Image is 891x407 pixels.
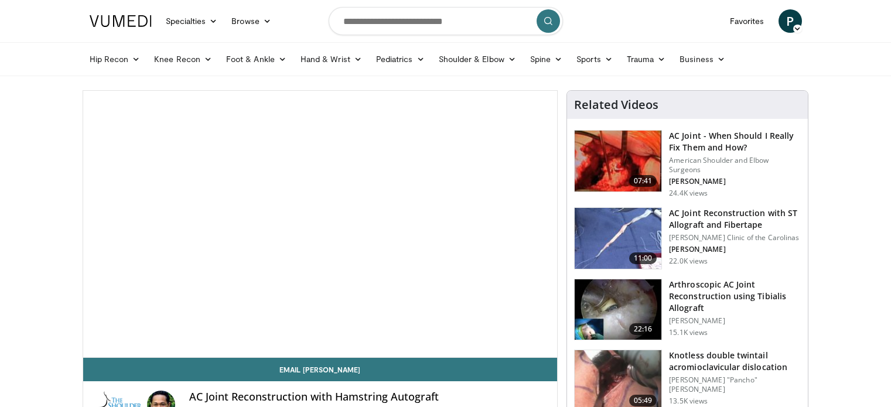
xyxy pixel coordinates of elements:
[629,175,657,187] span: 07:41
[669,207,801,231] h3: AC Joint Reconstruction with ST Allograft and Fibertape
[669,316,801,326] p: [PERSON_NAME]
[669,156,801,175] p: American Shoulder and Elbow Surgeons
[147,47,219,71] a: Knee Recon
[669,396,708,406] p: 13.5K views
[90,15,152,27] img: VuMedi Logo
[569,47,620,71] a: Sports
[329,7,563,35] input: Search topics, interventions
[219,47,293,71] a: Foot & Ankle
[574,279,801,341] a: 22:16 Arthroscopic AC Joint Reconstruction using Tibialis Allograft [PERSON_NAME] 15.1K views
[523,47,569,71] a: Spine
[224,9,278,33] a: Browse
[669,245,801,254] p: [PERSON_NAME]
[669,130,801,153] h3: AC Joint - When Should I Really Fix Them and How?
[620,47,673,71] a: Trauma
[669,279,801,314] h3: Arthroscopic AC Joint Reconstruction using Tibialis Allograft
[629,252,657,264] span: 11:00
[369,47,432,71] a: Pediatrics
[189,391,548,403] h4: AC Joint Reconstruction with Hamstring Autograft
[723,9,771,33] a: Favorites
[432,47,523,71] a: Shoulder & Elbow
[669,177,801,186] p: [PERSON_NAME]
[575,131,661,191] img: mazz_3.png.150x105_q85_crop-smart_upscale.jpg
[574,207,801,269] a: 11:00 AC Joint Reconstruction with ST Allograft and Fibertape [PERSON_NAME] Clinic of the Carolin...
[159,9,225,33] a: Specialties
[669,189,708,198] p: 24.4K views
[669,375,801,394] p: [PERSON_NAME] "Pancho" [PERSON_NAME]
[83,358,558,381] a: Email [PERSON_NAME]
[629,395,657,406] span: 05:49
[574,98,658,112] h4: Related Videos
[83,91,558,358] video-js: Video Player
[669,328,708,337] p: 15.1K views
[669,233,801,242] p: [PERSON_NAME] Clinic of the Carolinas
[629,323,657,335] span: 22:16
[575,208,661,269] img: 325549_0000_1.png.150x105_q85_crop-smart_upscale.jpg
[575,279,661,340] img: 579723_3.png.150x105_q85_crop-smart_upscale.jpg
[83,47,148,71] a: Hip Recon
[672,47,732,71] a: Business
[779,9,802,33] a: P
[669,256,708,266] p: 22.0K views
[574,130,801,198] a: 07:41 AC Joint - When Should I Really Fix Them and How? American Shoulder and Elbow Surgeons [PER...
[669,350,801,373] h3: Knotless double twintail acromioclavicular dislocation
[293,47,369,71] a: Hand & Wrist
